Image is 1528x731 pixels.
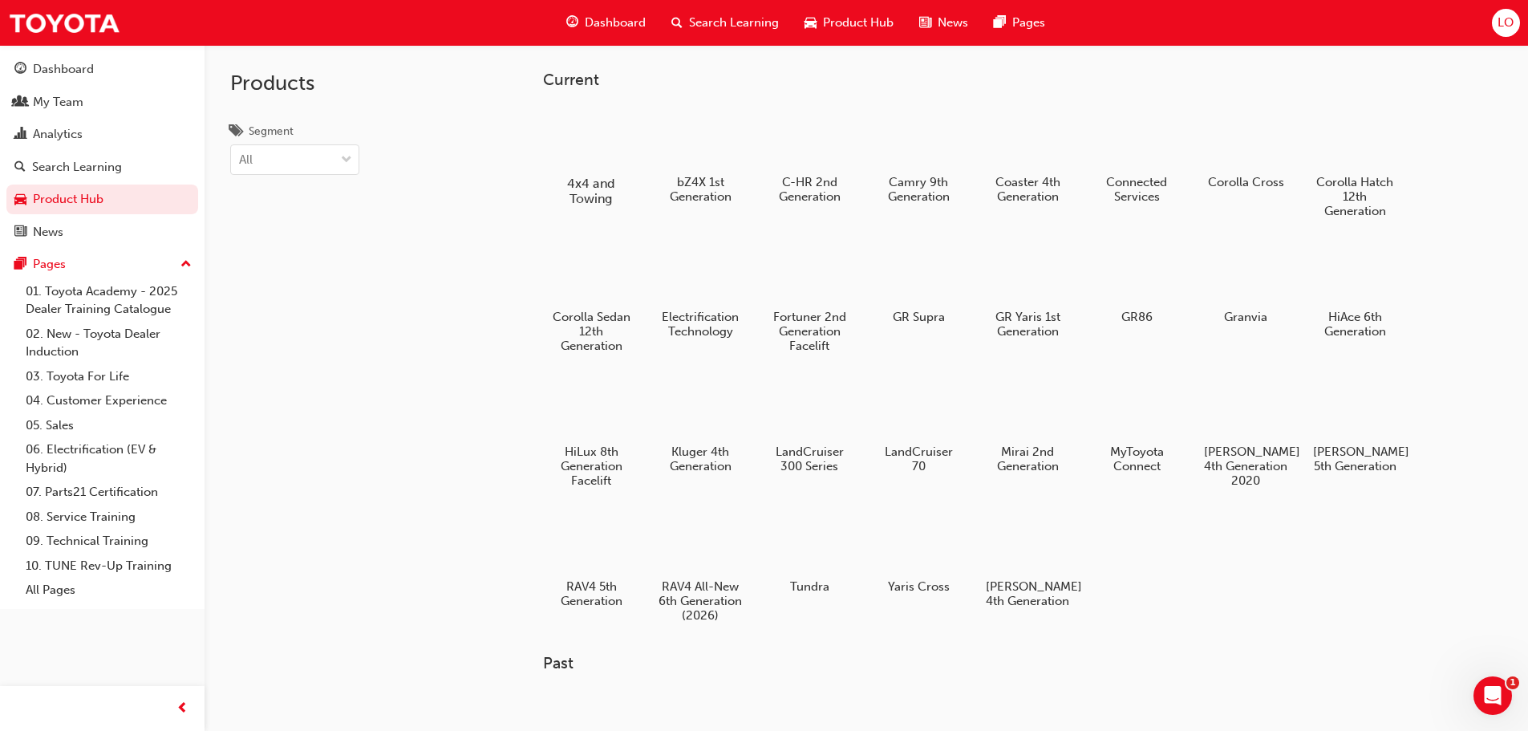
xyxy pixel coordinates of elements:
a: Corolla Hatch 12th Generation [1307,102,1403,224]
h5: Granvia [1204,310,1288,324]
h5: LandCruiser 70 [877,445,961,473]
a: [PERSON_NAME] 5th Generation [1307,372,1403,479]
button: Pages [6,250,198,279]
h5: Corolla Sedan 12th Generation [549,310,634,353]
a: pages-iconPages [981,6,1058,39]
span: search-icon [14,160,26,175]
a: Electrification Technology [652,237,748,344]
span: LO [1498,14,1514,32]
span: down-icon [341,150,352,171]
span: News [938,14,968,32]
a: All Pages [19,578,198,603]
a: News [6,217,198,247]
h5: C-HR 2nd Generation [768,175,852,204]
a: bZ4X 1st Generation [652,102,748,209]
a: Mirai 2nd Generation [979,372,1076,479]
span: pages-icon [994,13,1006,33]
a: My Team [6,87,198,117]
span: guage-icon [14,63,26,77]
a: Connected Services [1088,102,1185,209]
a: RAV4 5th Generation [543,506,639,614]
h5: bZ4X 1st Generation [659,175,743,204]
a: Corolla Sedan 12th Generation [543,237,639,359]
img: Trak [8,5,120,41]
a: LandCruiser 300 Series [761,372,857,479]
a: HiLux 8th Generation Facelift [543,372,639,493]
a: Product Hub [6,185,198,214]
div: Analytics [33,125,83,144]
a: 05. Sales [19,413,198,438]
a: Yaris Cross [870,506,967,599]
div: All [239,151,253,169]
h5: [PERSON_NAME] 4th Generation [986,579,1070,608]
a: Corolla Cross [1198,102,1294,195]
a: 02. New - Toyota Dealer Induction [19,322,198,364]
h5: Corolla Hatch 12th Generation [1313,175,1397,218]
h5: RAV4 All-New 6th Generation (2026) [659,579,743,623]
a: 09. Technical Training [19,529,198,554]
a: Dashboard [6,55,198,84]
a: news-iconNews [906,6,981,39]
a: C-HR 2nd Generation [761,102,857,209]
h5: Connected Services [1095,175,1179,204]
a: MyToyota Connect [1088,372,1185,479]
a: Search Learning [6,152,198,182]
a: HiAce 6th Generation [1307,237,1403,344]
a: 10. TUNE Rev-Up Training [19,554,198,579]
h5: HiAce 6th Generation [1313,310,1397,339]
span: Search Learning [689,14,779,32]
a: 03. Toyota For Life [19,364,198,389]
h5: LandCruiser 300 Series [768,445,852,473]
span: 1 [1506,676,1519,689]
h5: Yaris Cross [877,579,961,594]
a: car-iconProduct Hub [792,6,906,39]
a: GR Yaris 1st Generation [979,237,1076,344]
span: up-icon [180,254,192,275]
h5: Coaster 4th Generation [986,175,1070,204]
a: 07. Parts21 Certification [19,480,198,505]
h5: GR86 [1095,310,1179,324]
a: Coaster 4th Generation [979,102,1076,209]
span: guage-icon [566,13,578,33]
a: 4x4 and Towing [543,102,639,209]
a: Tundra [761,506,857,599]
a: RAV4 All-New 6th Generation (2026) [652,506,748,628]
a: Granvia [1198,237,1294,330]
a: LandCruiser 70 [870,372,967,479]
a: 08. Service Training [19,505,198,530]
h5: Tundra [768,579,852,594]
span: news-icon [919,13,931,33]
span: news-icon [14,225,26,240]
a: 01. Toyota Academy - 2025 Dealer Training Catalogue [19,279,198,322]
a: search-iconSearch Learning [659,6,792,39]
span: Dashboard [585,14,646,32]
div: Pages [33,255,66,274]
a: Fortuner 2nd Generation Facelift [761,237,857,359]
span: car-icon [14,193,26,207]
h5: HiLux 8th Generation Facelift [549,445,634,488]
h5: Corolla Cross [1204,175,1288,189]
a: Analytics [6,120,198,149]
span: Product Hub [823,14,894,32]
div: My Team [33,93,83,112]
iframe: Intercom live chat [1473,676,1512,715]
a: 06. Electrification (EV & Hybrid) [19,437,198,480]
h5: [PERSON_NAME] 4th Generation 2020 [1204,445,1288,488]
h5: 4x4 and Towing [546,176,635,206]
span: Pages [1012,14,1045,32]
h5: RAV4 5th Generation [549,579,634,608]
span: search-icon [671,13,683,33]
span: car-icon [805,13,817,33]
button: LO [1492,9,1520,37]
span: pages-icon [14,258,26,272]
h5: Mirai 2nd Generation [986,445,1070,473]
a: Kluger 4th Generation [652,372,748,479]
h5: MyToyota Connect [1095,445,1179,473]
span: prev-icon [176,699,188,719]
a: [PERSON_NAME] 4th Generation 2020 [1198,372,1294,493]
div: Dashboard [33,60,94,79]
a: GR Supra [870,237,967,330]
span: tags-icon [230,125,242,140]
a: 04. Customer Experience [19,388,198,413]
